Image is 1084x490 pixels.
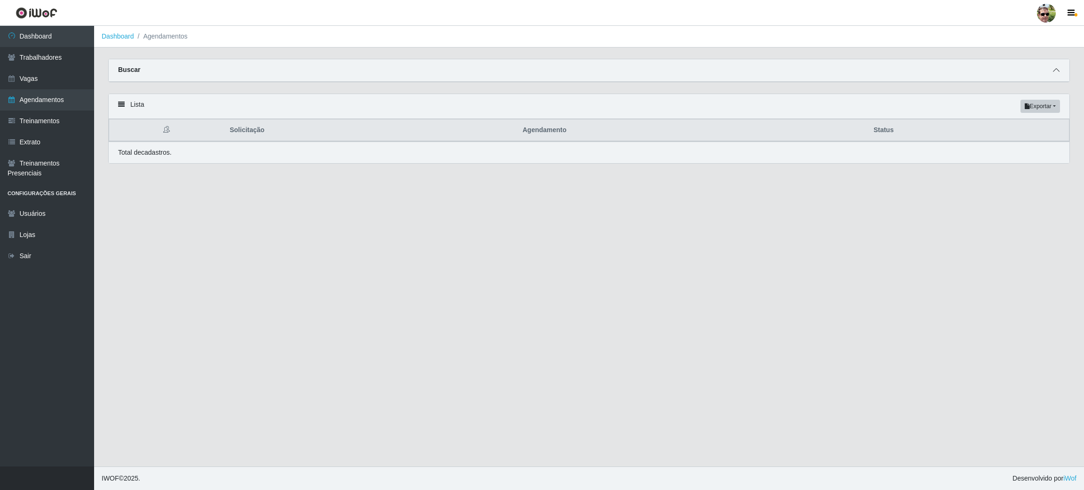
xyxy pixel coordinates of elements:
[1020,100,1060,113] button: Exportar
[134,32,188,41] li: Agendamentos
[517,119,868,142] th: Agendamento
[109,94,1069,119] div: Lista
[224,119,517,142] th: Solicitação
[102,474,140,483] span: © 2025 .
[1063,474,1076,482] a: iWof
[94,26,1084,47] nav: breadcrumb
[118,148,172,158] p: Total de cadastros.
[16,7,57,19] img: CoreUI Logo
[118,66,140,73] strong: Buscar
[1012,474,1076,483] span: Desenvolvido por
[102,32,134,40] a: Dashboard
[102,474,119,482] span: IWOF
[868,119,1069,142] th: Status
